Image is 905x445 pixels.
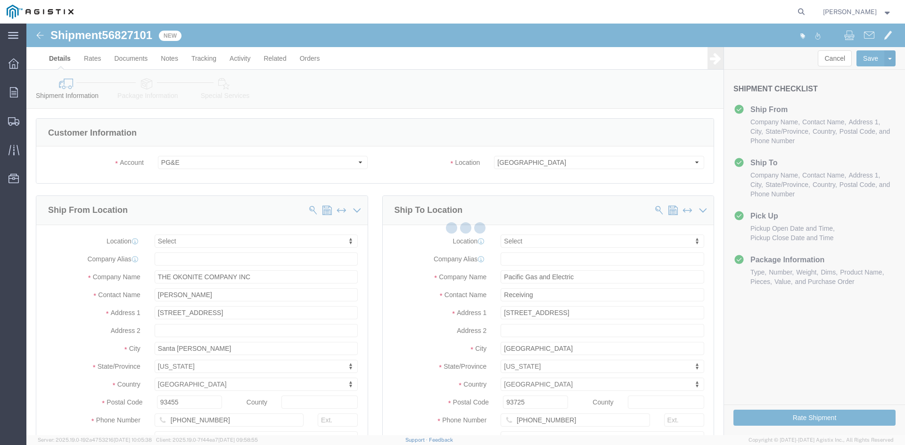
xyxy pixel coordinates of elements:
[114,437,152,443] span: [DATE] 10:05:38
[218,437,258,443] span: [DATE] 09:58:55
[749,436,894,444] span: Copyright © [DATE]-[DATE] Agistix Inc., All Rights Reserved
[429,437,453,443] a: Feedback
[823,6,892,17] button: [PERSON_NAME]
[823,7,877,17] span: Mario Castellanos
[156,437,258,443] span: Client: 2025.19.0-7f44ea7
[7,5,74,19] img: logo
[38,437,152,443] span: Server: 2025.19.0-192a4753216
[405,437,429,443] a: Support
